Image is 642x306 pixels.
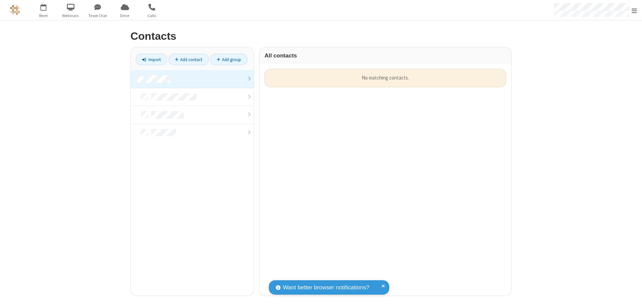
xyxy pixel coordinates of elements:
[58,13,83,19] span: Webinars
[85,13,110,19] span: Team Chat
[112,13,137,19] span: Drive
[10,5,20,15] img: QA Selenium DO NOT DELETE OR CHANGE
[31,13,56,19] span: Meet
[283,283,369,292] span: Want better browser notifications?
[139,13,165,19] span: Calls
[136,54,167,65] a: Import
[264,52,506,59] h3: All contacts
[264,69,506,87] div: No matching contacts.
[169,54,209,65] a: Add contact
[130,30,512,42] h2: Contacts
[259,64,511,296] div: grid
[210,54,247,65] a: Add group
